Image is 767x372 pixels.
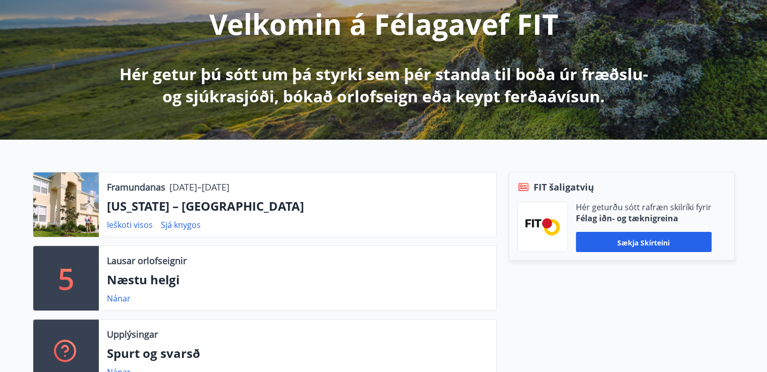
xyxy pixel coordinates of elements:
[107,255,187,267] font: Lausar orlofseignir
[576,213,678,224] font: Félag iðn- og tæknigreina
[525,218,560,235] img: FPQVkF9lTnNbbaRSFyT17YYeljoOGk5m51IhT0bO.png
[107,328,158,340] font: Upplýsingar
[58,259,74,297] font: 5
[576,232,712,252] button: Sækja skírteini
[161,219,201,230] font: Sjá knygos
[209,5,558,43] font: Velkomin á Félagavef FIT
[107,198,304,214] font: [US_STATE] – [GEOGRAPHIC_DATA]
[107,293,131,304] font: Nánar
[107,181,165,193] font: Framundanas
[169,181,229,193] font: [DATE]–[DATE]
[120,63,648,107] font: Hér getur þú sótt um þá styrki sem þér standa til boða úr fræðslu- og sjúkrasjóði, bókað orlofsei...
[534,181,594,193] font: FIT šaligatvių
[107,219,153,230] font: Ieškoti visos
[107,271,180,288] font: Næstu helgi
[617,237,670,247] font: Sækja skírteini
[576,202,712,213] font: Hér geturðu sótt rafræn skilríki fyrir
[107,345,200,361] font: Spurt og svarsð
